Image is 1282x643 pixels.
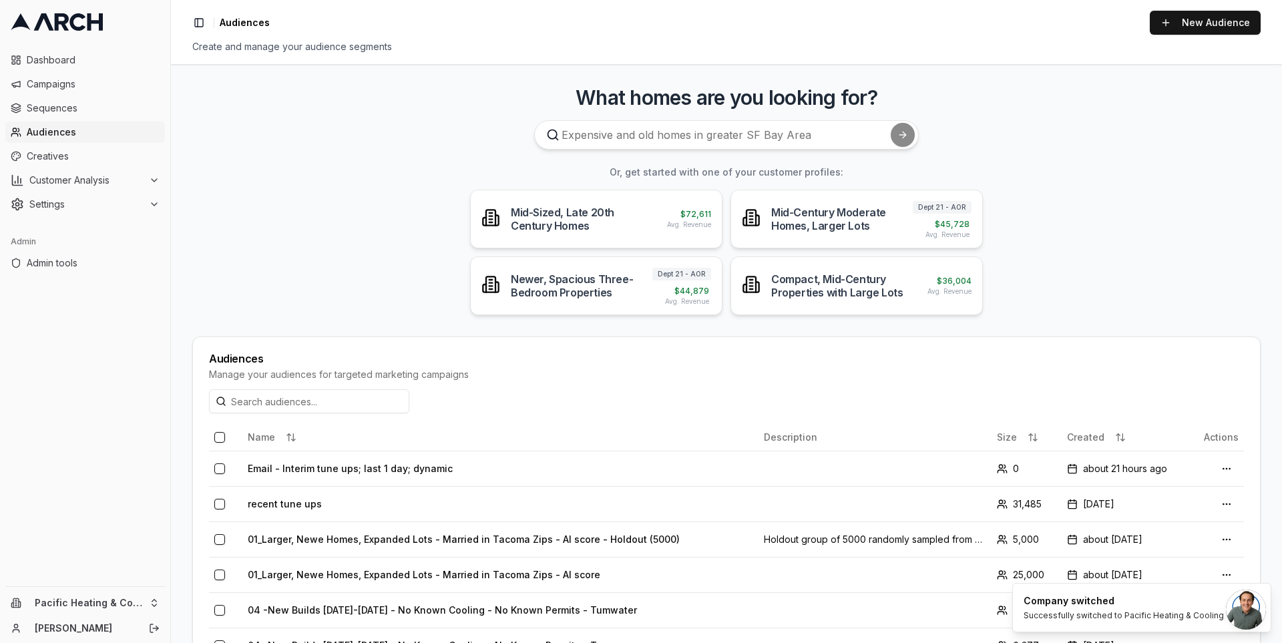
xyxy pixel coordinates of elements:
div: Newer, Spacious Three-Bedroom Properties [511,272,652,299]
div: Name [248,427,753,448]
td: recent tune ups [242,486,759,521]
div: Successfully switched to Pacific Heating & Cooling [1024,610,1224,621]
div: Manage your audiences for targeted marketing campaigns [209,368,1244,381]
span: Campaigns [27,77,160,91]
span: Customer Analysis [29,174,144,187]
th: Description [759,424,992,451]
div: 5,000 [997,533,1056,546]
span: Settings [29,198,144,211]
span: Admin tools [27,256,160,270]
div: Company switched [1024,594,1224,608]
div: Size [997,427,1056,448]
span: $ 44,879 [674,286,709,296]
th: Actions [1191,424,1244,451]
input: Expensive and old homes in greater SF Bay Area [534,120,919,150]
button: Pacific Heating & Cooling [5,592,165,614]
span: Audiences [27,126,160,139]
td: 04 -New Builds [DATE]-[DATE] - No Known Cooling - No Known Permits - Tumwater [242,592,759,628]
td: 01_Larger, Newe Homes, Expanded Lots - Married in Tacoma Zips - AI score [242,557,759,592]
div: Created [1067,427,1185,448]
h3: What homes are you looking for? [192,85,1261,110]
h3: Or, get started with one of your customer profiles: [192,166,1261,179]
td: Holdout group of 5000 randomly sampled from "01_Larger, Newe Homes, Expanded Lots - Married in Ta... [759,521,992,557]
span: Sequences [27,101,160,115]
div: Compact, Mid-Century Properties with Large Lots [771,272,917,299]
span: Avg. Revenue [927,286,972,296]
div: 25,000 [997,568,1056,582]
div: about 21 hours ago [1067,462,1185,475]
span: $ 45,728 [935,219,970,230]
button: Log out [145,619,164,638]
td: Email - Interim tune ups; last 1 day; dynamic [242,451,759,486]
span: Avg. Revenue [667,220,711,230]
a: Sequences [5,97,165,119]
a: New Audience [1150,11,1261,35]
span: Audiences [220,16,270,29]
a: Dashboard [5,49,165,71]
span: $ 72,611 [680,209,711,220]
input: Search audiences... [209,389,409,413]
div: about [DATE] [1067,533,1185,546]
td: 01_Larger, Newe Homes, Expanded Lots - Married in Tacoma Zips - AI score - Holdout (5000) [242,521,759,557]
div: Mid-Century Moderate Homes, Larger Lots [771,206,913,232]
span: Dept 21 - AOR [913,201,972,214]
button: Settings [5,194,165,215]
div: about [DATE] [1067,568,1185,582]
a: Creatives [5,146,165,167]
span: Dashboard [27,53,160,67]
div: Admin [5,231,165,252]
div: Create and manage your audience segments [192,40,1261,53]
span: Dept 21 - AOR [652,268,711,280]
nav: breadcrumb [220,16,270,29]
a: Audiences [5,122,165,143]
div: 0 [997,462,1056,475]
a: Admin tools [5,252,165,274]
div: Audiences [209,353,1244,364]
button: Customer Analysis [5,170,165,191]
span: Creatives [27,150,160,163]
a: Campaigns [5,73,165,95]
div: Mid-Sized, Late 20th Century Homes [511,206,656,232]
div: Open chat [1226,590,1266,630]
span: $ 36,004 [937,276,972,286]
a: [PERSON_NAME] [35,622,134,635]
div: 2,470 [997,604,1056,617]
div: [DATE] [1067,497,1185,511]
span: Pacific Heating & Cooling [35,597,144,609]
span: Avg. Revenue [925,230,970,240]
span: Avg. Revenue [665,296,709,306]
div: 31,485 [997,497,1056,511]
